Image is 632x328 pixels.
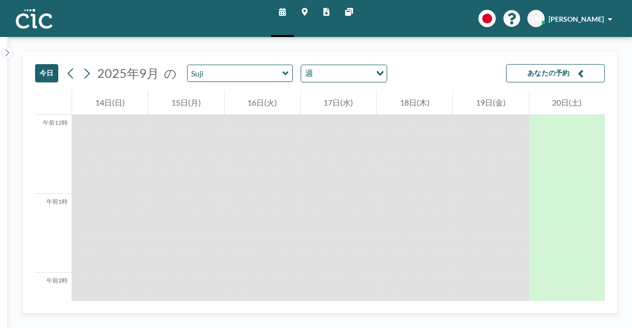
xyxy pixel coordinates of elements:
[39,69,54,77] font: 今日
[305,68,313,77] font: 週
[476,98,506,107] font: 19日(金)
[301,65,387,82] div: オプションを検索
[35,64,58,82] button: 今日
[43,119,68,126] font: 午前12時
[527,69,570,77] font: あなたの予約
[552,98,582,107] font: 20日(土)
[95,98,125,107] font: 14日(日)
[164,66,177,80] font: の
[400,98,430,107] font: 18日(木)
[549,15,604,23] font: [PERSON_NAME]
[16,9,52,29] img: 組織ロゴ
[531,14,541,23] font: SM
[46,277,68,284] font: 午前2時
[97,66,159,80] font: 2025年9月
[247,98,277,107] font: 16日(火)
[506,64,605,82] button: あなたの予約
[323,98,353,107] font: 17日(水)
[171,98,201,107] font: 15日(月)
[188,65,282,81] input: スジ
[316,67,370,80] input: オプションを検索
[46,198,68,205] font: 午前1時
